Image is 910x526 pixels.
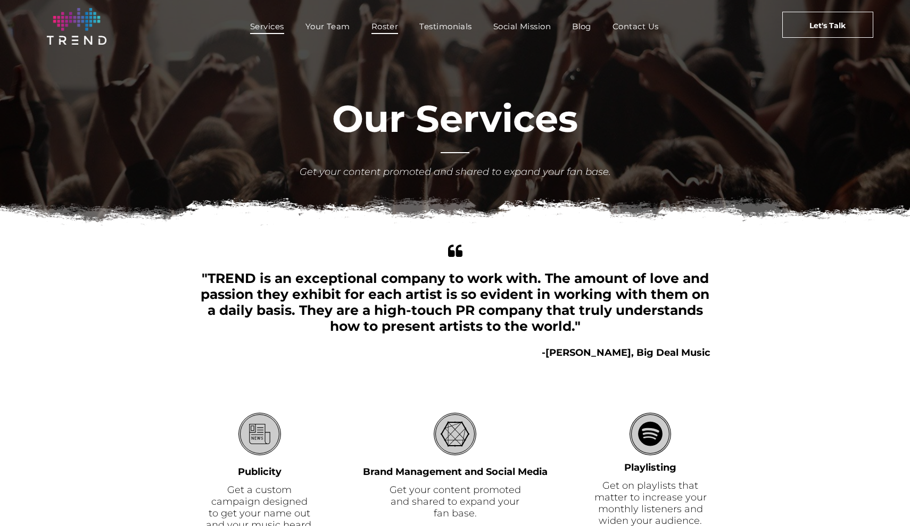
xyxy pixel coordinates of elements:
[332,96,578,141] font: Our Services
[238,466,282,478] font: Publicity
[782,12,873,38] a: Let's Talk
[624,462,676,473] font: Playlisting
[47,8,106,45] img: logo
[239,19,295,34] a: Services
[295,19,361,34] a: Your Team
[371,19,399,34] span: Roster
[483,19,561,34] a: Social Mission
[390,484,521,519] font: Get your content promoted and shared to expand your fan base.
[409,19,482,34] a: Testimonials
[857,475,910,526] iframe: Chat Widget
[201,270,709,334] span: "TREND is an exceptional company to work with. The amount of love and passion they exhibit for ea...
[361,19,409,34] a: Roster
[809,12,846,39] span: Let's Talk
[542,347,710,358] b: -[PERSON_NAME], Big Deal Music
[363,466,548,478] font: Brand Management and Social Media
[298,165,612,179] div: Get your content promoted and shared to expand your fan base.
[602,19,669,34] a: Contact Us
[561,19,602,34] a: Blog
